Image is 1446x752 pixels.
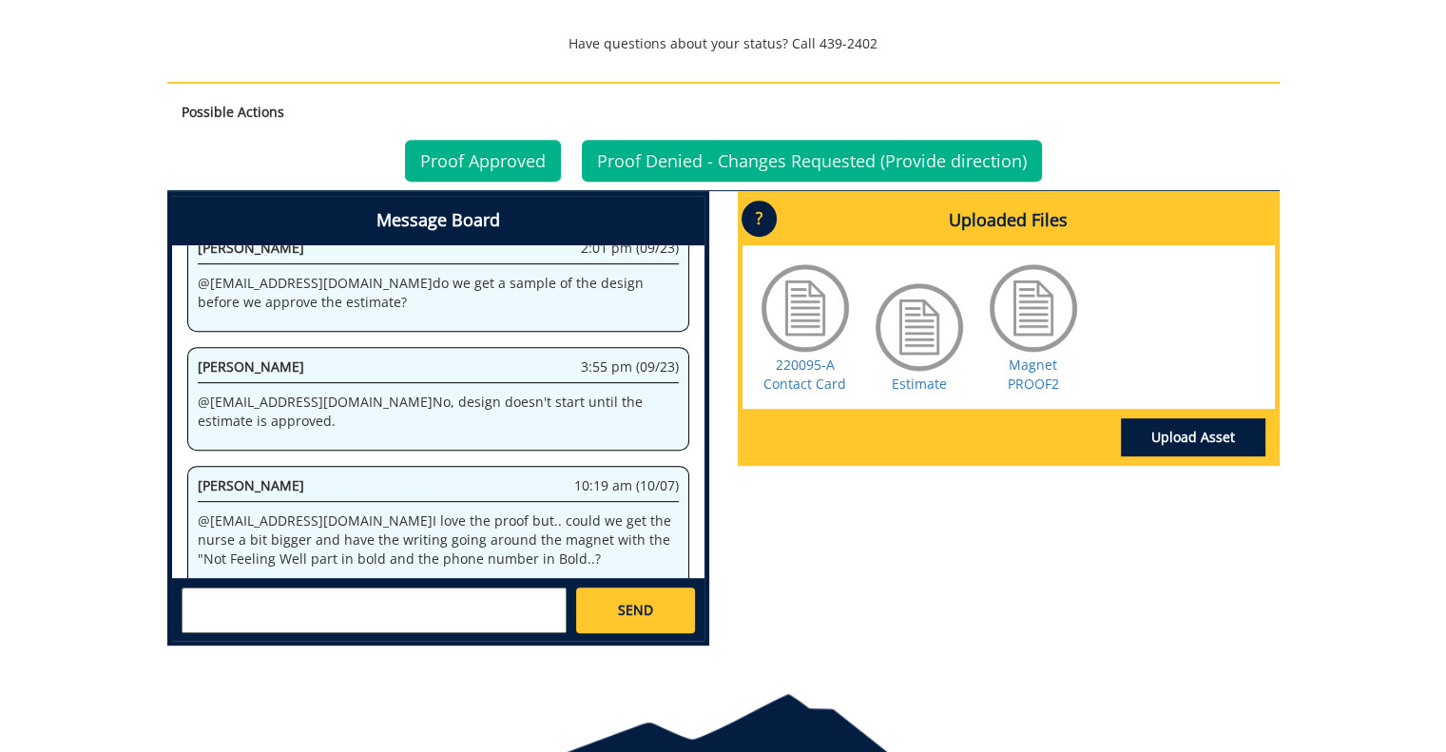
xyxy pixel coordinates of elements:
h4: Message Board [172,196,704,245]
p: ? [742,201,777,237]
a: SEND [576,588,694,633]
span: SEND [618,601,653,620]
span: [PERSON_NAME] [198,476,304,494]
span: 2:01 pm (09/23) [581,239,679,258]
a: Proof Denied - Changes Requested (Provide direction) [582,140,1042,182]
a: Proof Approved [405,140,561,182]
strong: Possible Actions [182,103,284,121]
h4: Uploaded Files [742,196,1275,245]
a: Upload Asset [1121,418,1265,456]
p: Have questions about your status? Call 439-2402 [167,34,1280,53]
span: 3:55 pm (09/23) [581,357,679,376]
span: [PERSON_NAME] [198,357,304,376]
p: @ [EMAIL_ADDRESS][DOMAIN_NAME] No, design doesn't start until the estimate is approved. [198,393,679,431]
p: @ [EMAIL_ADDRESS][DOMAIN_NAME] I love the proof but.. could we get the nurse a bit bigger and hav... [198,511,679,569]
span: 10:19 am (10/07) [574,476,679,495]
p: @ [EMAIL_ADDRESS][DOMAIN_NAME] do we get a sample of the design before we approve the estimate? [198,274,679,312]
span: [PERSON_NAME] [198,239,304,257]
textarea: messageToSend [182,588,567,633]
a: Magnet PROOF2 [1008,356,1059,393]
a: 220095-A Contact Card [763,356,846,393]
a: Estimate [892,375,947,393]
